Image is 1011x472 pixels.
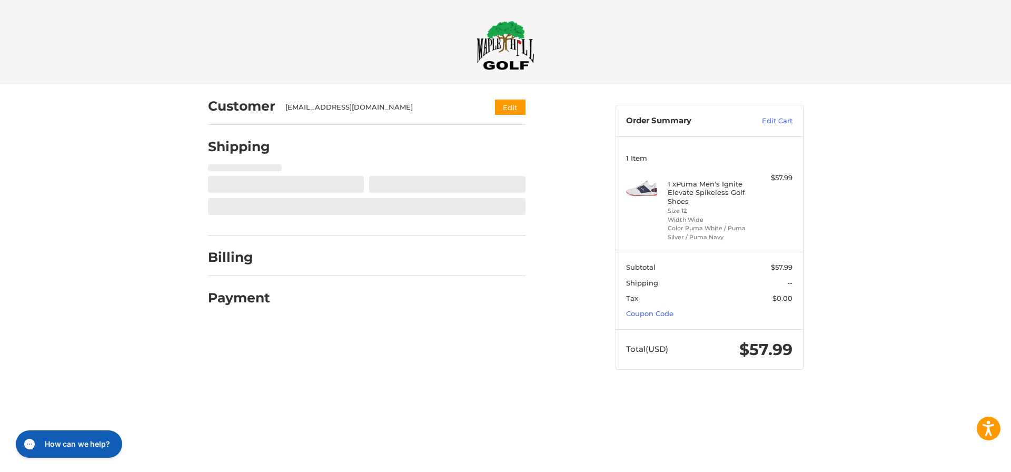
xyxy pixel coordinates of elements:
span: $0.00 [772,294,792,302]
h4: 1 x Puma Men's Ignite Elevate Spikeless Golf Shoes [668,180,748,205]
img: Maple Hill Golf [477,21,534,70]
span: -- [787,279,792,287]
h3: 1 Item [626,154,792,162]
h2: Shipping [208,139,270,155]
h2: Billing [208,249,270,265]
iframe: Gorgias live chat messenger [11,427,125,461]
span: Tax [626,294,638,302]
span: $57.99 [739,340,792,359]
span: Subtotal [626,263,656,271]
iframe: Google Customer Reviews [924,444,1011,472]
a: Coupon Code [626,309,673,318]
li: Width Wide [668,215,748,224]
li: Size 12 [668,206,748,215]
span: Total (USD) [626,344,668,354]
h2: Payment [208,290,270,306]
h2: Customer [208,98,275,114]
div: $57.99 [751,173,792,183]
span: $57.99 [771,263,792,271]
button: Edit [495,100,526,115]
h3: Order Summary [626,116,739,126]
a: Edit Cart [739,116,792,126]
span: Shipping [626,279,658,287]
div: [EMAIL_ADDRESS][DOMAIN_NAME] [285,102,474,113]
li: Color Puma White / Puma Silver / Puma Navy [668,224,748,241]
